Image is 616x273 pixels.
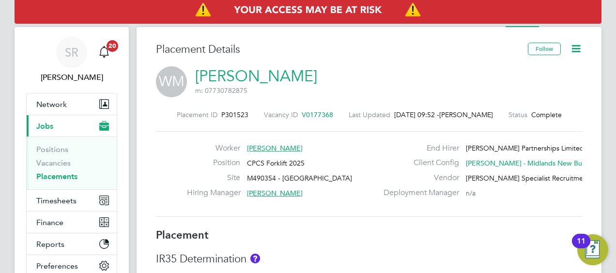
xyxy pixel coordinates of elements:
span: M490354 - [GEOGRAPHIC_DATA] [247,174,352,182]
span: [PERSON_NAME] [247,144,303,152]
span: CPCS Forklift 2025 [247,159,305,167]
a: Placements [36,172,77,181]
span: n/a [466,189,476,197]
span: Network [36,100,67,109]
b: Placement [156,228,209,242]
span: 20 [107,40,118,52]
a: 20 [94,37,114,68]
h3: Placement Details [156,43,521,57]
label: Position [187,158,240,168]
label: Last Updated [349,110,390,119]
label: Deployment Manager [378,188,459,198]
button: Reports [27,233,117,255]
span: WM [156,66,187,97]
span: V0177368 [302,110,333,119]
label: Worker [187,143,240,153]
span: Timesheets [36,196,77,205]
span: [DATE] 09:52 - [394,110,439,119]
button: Open Resource Center, 11 new notifications [577,234,608,265]
button: Timesheets [27,190,117,211]
span: Reports [36,240,64,249]
span: P301523 [221,110,248,119]
a: Vacancies [36,158,71,167]
button: About IR35 [250,254,260,263]
label: Placement ID [177,110,217,119]
h3: IR35 Determination [156,252,582,266]
div: 11 [577,241,585,254]
span: [PERSON_NAME] [439,110,493,119]
span: [PERSON_NAME] Specialist Recruitment Limited [466,174,614,182]
a: Positions [36,145,68,154]
label: Vendor [378,173,459,183]
span: Jobs [36,121,53,131]
span: m: 07730782875 [195,86,247,95]
label: End Hirer [378,143,459,153]
label: Vacancy ID [264,110,298,119]
button: Jobs [27,115,117,136]
div: Jobs [27,136,117,189]
span: Finance [36,218,63,227]
span: [PERSON_NAME] [247,189,303,197]
span: Complete [531,110,562,119]
button: Network [27,93,117,115]
span: [PERSON_NAME] - Midlands New Build [466,159,589,167]
label: Client Config [378,158,459,168]
span: [PERSON_NAME] Partnerships Limited [466,144,584,152]
label: Hiring Manager [187,188,240,198]
button: Follow [528,43,561,55]
button: Finance [27,212,117,233]
label: Status [508,110,527,119]
span: SR [65,46,78,59]
a: SR[PERSON_NAME] [26,37,117,83]
span: Preferences [36,261,78,271]
label: Site [187,173,240,183]
span: Samantha Robinson [26,72,117,83]
a: [PERSON_NAME] [195,67,317,86]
